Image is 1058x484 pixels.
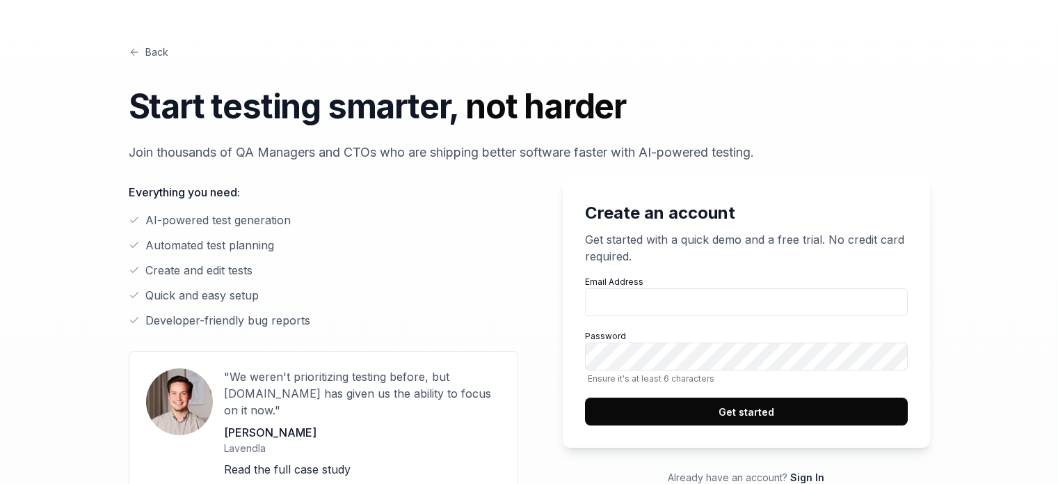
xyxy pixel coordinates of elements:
[129,262,518,279] li: Create and edit tests
[585,343,908,370] input: PasswordEnsure it's at least 6 characters
[129,212,518,228] li: AI-powered test generation
[146,368,213,435] img: User avatar
[224,424,501,441] p: [PERSON_NAME]
[129,184,518,201] p: Everything you need:
[129,45,168,59] a: Back
[465,86,626,127] span: not harder
[224,368,501,419] p: "We weren't prioritizing testing before, but [DOMAIN_NAME] has given us the ability to focus on i...
[585,288,908,316] input: Email Address
[585,373,908,384] span: Ensure it's at least 6 characters
[224,441,501,455] p: Lavendla
[129,237,518,253] li: Automated test planning
[585,201,908,226] h2: Create an account
[790,471,824,483] a: Sign In
[224,462,351,476] a: Read the full case study
[129,287,518,304] li: Quick and easy setup
[585,330,908,384] label: Password
[129,143,930,162] p: Join thousands of QA Managers and CTOs who are shipping better software faster with AI-powered te...
[585,276,908,316] label: Email Address
[129,312,518,329] li: Developer-friendly bug reports
[585,231,908,265] p: Get started with a quick demo and a free trial. No credit card required.
[129,81,930,132] h1: Start testing smarter,
[585,398,908,426] button: Get started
